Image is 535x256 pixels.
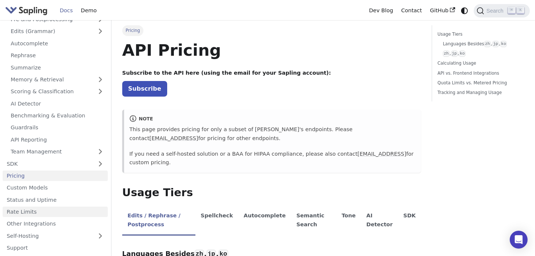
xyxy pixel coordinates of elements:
[3,182,108,193] a: Custom Models
[336,206,361,236] li: Tone
[438,60,522,67] a: Calculating Usage
[5,5,48,16] img: Sapling.ai
[3,207,108,217] a: Rate Limits
[500,41,507,47] code: ko
[484,41,491,47] code: zh
[474,4,529,17] button: Search (Command+K)
[122,25,143,36] span: Pricing
[129,150,416,168] p: If you need a self-hosted solution or a BAA for HIPAA compliance, please also contact for custom ...
[443,51,450,57] code: zh
[7,38,108,49] a: Autocomplete
[3,194,108,205] a: Status and Uptime
[365,5,397,16] a: Dev Blog
[7,26,108,37] a: Edits (Grammar)
[122,186,421,200] h2: Usage Tiers
[3,171,108,181] a: Pricing
[3,218,108,229] a: Other Integrations
[517,7,524,14] kbd: K
[459,51,466,57] code: ko
[459,5,470,16] button: Switch between dark and light mode (currently system mode)
[361,206,398,236] li: AI Detector
[56,5,77,16] a: Docs
[7,146,108,157] a: Team Management
[443,50,519,57] a: zh,jp,ko
[357,151,406,157] a: [EMAIL_ADDRESS]
[438,70,522,77] a: API vs. Frontend Integrations
[7,50,108,61] a: Rephrase
[5,5,50,16] a: Sapling.ai
[398,206,421,236] li: SDK
[3,230,108,241] a: Self-Hosting
[438,80,522,87] a: Quota Limits vs. Metered Pricing
[122,81,167,96] a: Subscribe
[484,8,508,14] span: Search
[122,206,195,236] li: Edits / Rephrase / Postprocess
[122,40,421,60] h1: API Pricing
[7,122,108,133] a: Guardrails
[122,70,331,76] strong: Subscribe to the API here (using the email for your Sapling account):
[7,62,108,73] a: Summarize
[238,206,291,236] li: Autocomplete
[77,5,101,16] a: Demo
[7,74,108,85] a: Memory & Retrieval
[443,40,519,48] a: Languages Besideszh,jp,ko
[129,115,416,124] div: note
[7,86,108,97] a: Scoring & Classification
[93,158,108,169] button: Expand sidebar category 'SDK'
[438,89,522,96] a: Tracking and Managing Usage
[510,231,528,249] div: Open Intercom Messenger
[7,98,108,109] a: AI Detector
[438,31,522,38] a: Usage Tiers
[195,206,239,236] li: Spellcheck
[451,51,458,57] code: jp
[508,7,515,14] kbd: ⌘
[129,125,416,143] p: This page provides pricing for only a subset of [PERSON_NAME]'s endpoints. Please contact for pri...
[7,134,108,145] a: API Reporting
[149,135,198,141] a: [EMAIL_ADDRESS]
[3,243,108,253] a: Support
[122,25,421,36] nav: Breadcrumbs
[397,5,426,16] a: Contact
[7,110,108,121] a: Benchmarking & Evaluation
[3,158,93,169] a: SDK
[492,41,499,47] code: jp
[426,5,459,16] a: GitHub
[291,206,336,236] li: Semantic Search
